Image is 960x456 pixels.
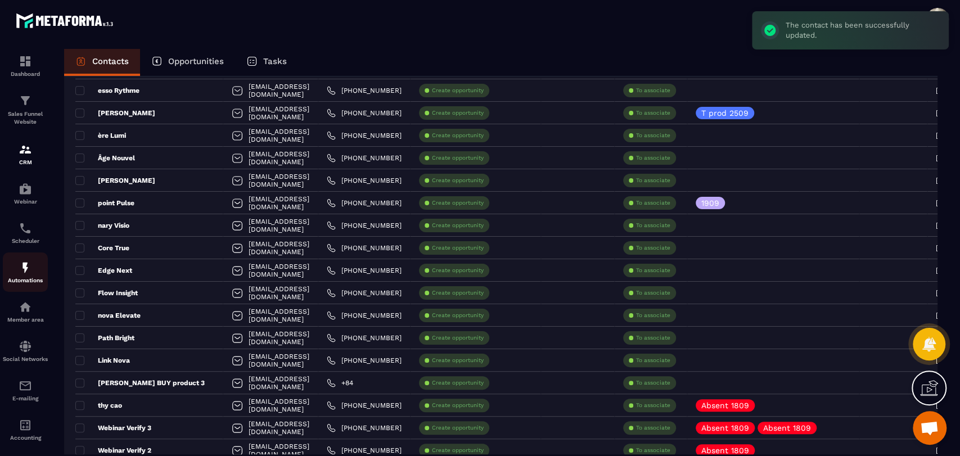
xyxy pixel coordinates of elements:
p: esso Rythme [75,86,139,95]
p: T prod 2509 [701,109,749,117]
p: 1909 [701,199,719,207]
img: email [19,379,32,392]
a: [PHONE_NUMBER] [327,109,402,118]
a: formationformationCRM [3,134,48,174]
p: Dashboard [3,71,48,77]
p: To associate [636,267,670,274]
a: [PHONE_NUMBER] [327,221,402,230]
p: E-mailing [3,395,48,401]
p: Scheduler [3,238,48,244]
a: [PHONE_NUMBER] [327,243,402,252]
p: To associate [636,334,670,342]
p: Create opportunity [432,222,484,229]
a: Opportunities [140,49,235,76]
img: social-network [19,340,32,353]
img: accountant [19,418,32,432]
p: Create opportunity [432,356,484,364]
p: Absent 1809 [701,446,749,454]
p: To associate [636,222,670,229]
p: To associate [636,311,670,319]
a: [PHONE_NUMBER] [327,288,402,297]
a: [PHONE_NUMBER] [327,86,402,95]
p: Webinar Verify 3 [75,423,151,432]
p: point Pulse [75,198,134,207]
p: Absent 1809 [701,424,749,432]
img: logo [16,10,117,31]
p: nova Elevate [75,311,141,320]
img: scheduler [19,222,32,235]
p: Tasks [263,56,287,66]
p: Create opportunity [432,199,484,207]
p: Create opportunity [432,244,484,252]
a: [PHONE_NUMBER] [327,356,402,365]
p: [PERSON_NAME] [75,176,155,185]
a: [PHONE_NUMBER] [327,198,402,207]
p: To associate [636,244,670,252]
p: Core True [75,243,129,252]
p: [PERSON_NAME] [75,109,155,118]
p: Create opportunity [432,289,484,297]
p: Accounting [3,435,48,441]
p: Create opportunity [432,424,484,432]
p: To associate [636,177,670,184]
p: To associate [636,356,670,364]
p: Create opportunity [432,401,484,409]
p: Webinar Verify 2 [75,446,151,455]
p: Flow Insight [75,288,138,297]
a: [PHONE_NUMBER] [327,176,402,185]
p: CRM [3,159,48,165]
p: To associate [636,424,670,432]
p: Absent 1809 [701,401,749,409]
p: Create opportunity [432,379,484,387]
a: schedulerschedulerScheduler [3,213,48,252]
p: Sales Funnel Website [3,110,48,126]
p: thy cao [75,401,122,410]
p: Social Networks [3,356,48,362]
a: social-networksocial-networkSocial Networks [3,331,48,371]
a: formationformationSales Funnel Website [3,85,48,134]
p: Âge Nouvel [75,153,135,162]
p: To associate [636,132,670,139]
a: [PHONE_NUMBER] [327,266,402,275]
a: accountantaccountantAccounting [3,410,48,449]
p: Create opportunity [432,87,484,94]
p: Automations [3,277,48,283]
p: Absent 1809 [763,424,811,432]
a: automationsautomationsMember area [3,292,48,331]
a: [PHONE_NUMBER] [327,333,402,342]
a: emailemailE-mailing [3,371,48,410]
p: Path Bright [75,333,134,342]
p: ère Lumi [75,131,126,140]
a: Tasks [235,49,298,76]
a: Contacts [64,49,140,76]
a: [PHONE_NUMBER] [327,423,402,432]
p: Create opportunity [432,154,484,162]
p: Contacts [92,56,129,66]
p: To associate [636,199,670,207]
a: [PHONE_NUMBER] [327,131,402,140]
a: automationsautomationsWebinar [3,174,48,213]
p: Member area [3,317,48,323]
p: Create opportunity [432,311,484,319]
p: Webinar [3,198,48,205]
p: [PERSON_NAME] BUY product 3 [75,378,205,387]
p: Edge Next [75,266,132,275]
img: formation [19,94,32,107]
a: [PHONE_NUMBER] [327,446,402,455]
p: nary Visio [75,221,129,230]
p: Create opportunity [432,267,484,274]
p: Link Nova [75,356,130,365]
img: automations [19,261,32,274]
p: To associate [636,379,670,387]
img: automations [19,300,32,314]
img: formation [19,143,32,156]
p: To associate [636,109,670,117]
a: automationsautomationsAutomations [3,252,48,292]
p: To associate [636,87,670,94]
p: To associate [636,401,670,409]
p: To associate [636,446,670,454]
p: Create opportunity [432,334,484,342]
p: Create opportunity [432,177,484,184]
p: To associate [636,154,670,162]
p: Opportunities [168,56,224,66]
